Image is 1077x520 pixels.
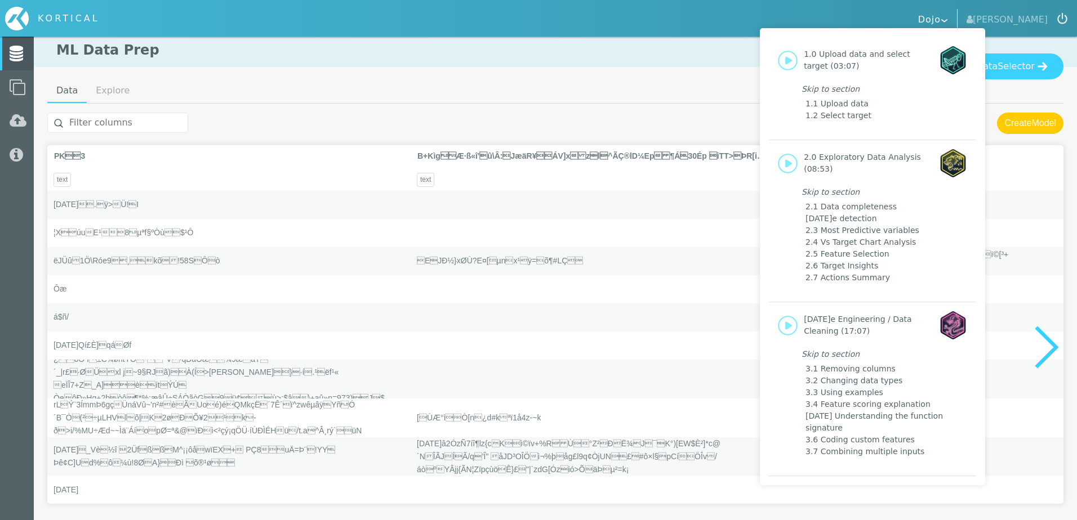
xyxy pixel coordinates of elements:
[805,446,924,458] button: 3.7 Combining multiple inputs
[939,149,967,177] img: tiger-yellow-hex.svg
[805,213,877,225] button: [DATE]e detection
[805,201,897,213] button: 2.1 Data completeness
[805,434,915,446] button: 3.6 Coding custom features
[804,151,934,175] h4: 2.0 Exploratory Data Analysis (08:53)
[778,311,939,339] button: [DATE]e Engineering / Data Cleaning (17:07)
[939,46,967,74] img: grasshopper-green-hex.svg
[805,236,916,248] button: 2.4 Vs Target Chart Analysis
[805,98,869,110] button: 1.1 Upload data
[778,316,798,335] img: icon-play.svg
[802,84,860,93] i: Skip to section
[778,149,939,177] button: 2.0 Exploratory Data Analysis (08:53)
[802,187,860,196] i: Skip to section
[805,398,931,410] button: 3.4 Feature scoring explanation
[778,51,798,70] img: icon-play.svg
[778,154,798,173] img: icon-play.svg
[805,363,896,375] button: 3.1 Removing columns
[805,248,889,260] button: 2.5 Feature Selection
[778,46,939,74] button: 1.0 Upload data and select target (03:07)
[804,313,934,337] h4: [DATE]e Engineering / Data Cleaning (17:07)
[805,225,919,236] button: 2.3 Most Predictive variables
[802,349,860,358] i: Skip to section
[804,48,934,72] h4: 1.0 Upload data and select target (03:07)
[805,260,878,272] button: 2.6 Target Insights
[805,387,883,398] button: 3.3 Using examples
[805,375,902,387] button: 3.2 Changing data types
[805,410,967,434] button: [DATE] Understanding the function signature
[805,272,890,284] button: 2.7 Actions Summary
[939,311,967,339] img: dragon-red-hex.svg
[805,110,871,122] button: 1.2 Select target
